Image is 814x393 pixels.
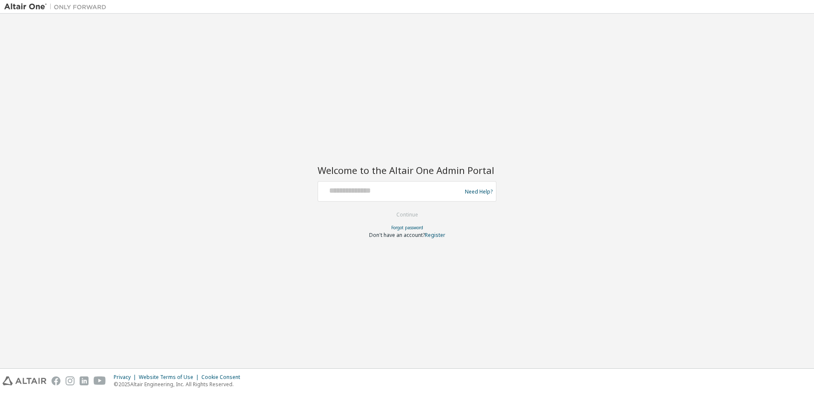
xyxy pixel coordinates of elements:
div: Website Terms of Use [139,374,201,381]
a: Register [425,231,445,239]
h2: Welcome to the Altair One Admin Portal [318,164,496,176]
img: Altair One [4,3,111,11]
img: instagram.svg [66,376,75,385]
img: facebook.svg [52,376,60,385]
div: Cookie Consent [201,374,245,381]
img: youtube.svg [94,376,106,385]
img: linkedin.svg [80,376,89,385]
img: altair_logo.svg [3,376,46,385]
p: © 2025 Altair Engineering, Inc. All Rights Reserved. [114,381,245,388]
a: Forgot password [391,225,423,231]
div: Privacy [114,374,139,381]
span: Don't have an account? [369,231,425,239]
